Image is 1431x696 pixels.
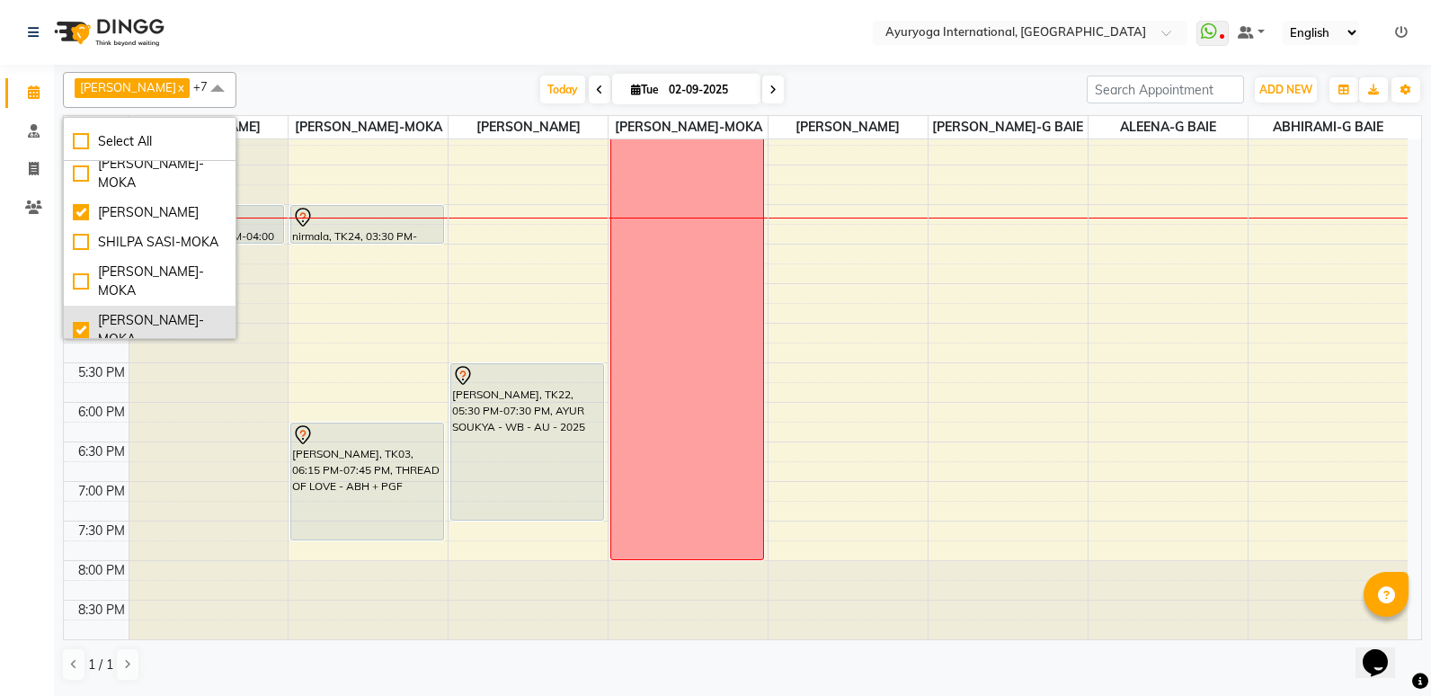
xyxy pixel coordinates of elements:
div: Select All [73,132,227,151]
div: 7:30 PM [75,522,129,540]
div: 8:30 PM [75,601,129,620]
div: nirmala, TK24, 03:30 PM-04:00 PM, Nasyam [291,206,442,243]
span: Today [540,76,585,103]
div: SHILPA SASI-MOKA [73,233,227,252]
span: [PERSON_NAME]-G BAIE [929,116,1088,138]
button: ADD NEW [1255,77,1317,103]
div: 7:00 PM [75,482,129,501]
div: [PERSON_NAME]-MOKA [73,311,227,349]
span: 1 / 1 [88,656,113,674]
div: Therapist [64,116,129,135]
span: ALEENA-G BAIE [1089,116,1248,138]
div: 5:30 PM [75,363,129,382]
span: ABHIRAMI-G BAIE [1249,116,1408,138]
img: logo [46,7,169,58]
div: 6:00 PM [75,403,129,422]
span: [PERSON_NAME] [80,80,176,94]
div: [PERSON_NAME] [73,203,227,222]
span: [PERSON_NAME]-MOKA [609,116,768,138]
span: [PERSON_NAME] [449,116,608,138]
div: [PERSON_NAME]-MOKA [73,263,227,300]
div: [PERSON_NAME], TK22, 05:30 PM-07:30 PM, AYUR SOUKYA - WB - AU - 2025 [451,364,602,520]
span: [PERSON_NAME] [769,116,928,138]
div: [PERSON_NAME], TK03, 06:15 PM-07:45 PM, THREAD OF LOVE - ABH + PGF [291,424,442,540]
span: [PERSON_NAME]-MOKA [289,116,448,138]
iframe: chat widget [1355,624,1413,678]
div: 6:30 PM [75,442,129,461]
span: [PERSON_NAME] [129,116,289,138]
span: +7 [193,79,221,94]
a: x [176,80,184,94]
input: Search Appointment [1087,76,1244,103]
span: ADD NEW [1259,83,1312,96]
input: 2025-09-02 [663,76,753,103]
div: 8:00 PM [75,561,129,580]
div: [PERSON_NAME]-MOKA [73,155,227,192]
span: Tue [627,83,663,96]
